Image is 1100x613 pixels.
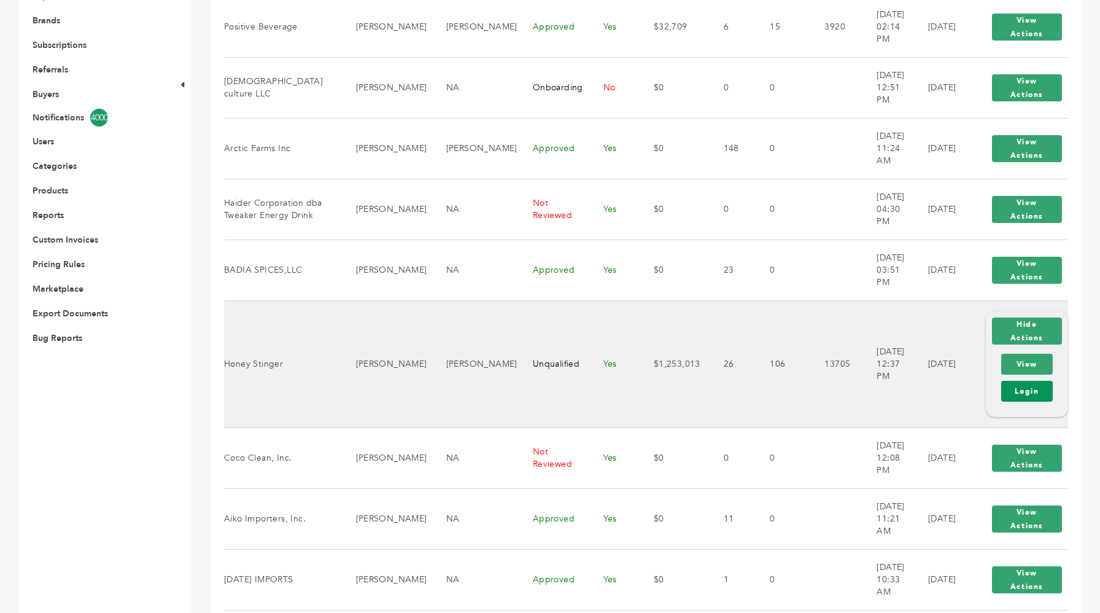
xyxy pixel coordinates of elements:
td: [DATE] 11:21 AM [861,488,913,549]
td: 1 [708,549,755,610]
td: 0 [708,179,755,240]
td: Approved [517,240,588,300]
button: View Actions [992,445,1062,472]
td: 13705 [809,300,861,428]
td: [DEMOGRAPHIC_DATA] culture LLC [224,57,341,118]
td: [PERSON_NAME] [431,300,517,428]
td: [PERSON_NAME] [341,549,431,610]
button: View Actions [992,257,1062,284]
td: $0 [638,179,708,240]
td: [DATE] [913,488,970,549]
td: Aiko Importers, Inc. [224,488,341,549]
a: View [1001,354,1053,375]
td: [DATE] 03:51 PM [861,240,913,300]
a: Custom Invoices [33,234,98,246]
td: Haider Corporation dba Tweaker Energy Drink [224,179,341,240]
td: [DATE] 10:33 AM [861,549,913,610]
td: BADIA SPICES,LLC [224,240,341,300]
button: View Actions [992,566,1062,593]
td: 11 [708,488,755,549]
td: 0 [754,118,809,179]
a: Pricing Rules [33,259,85,270]
a: Bug Reports [33,332,82,344]
a: Notifications4000 [33,109,158,127]
td: Not Reviewed [517,428,588,488]
a: Users [33,136,54,147]
td: [DATE] [913,118,970,179]
a: Login [1001,381,1053,402]
a: Brands [33,15,60,26]
span: 4000 [90,109,108,127]
td: [DATE] IMPORTS [224,549,341,610]
td: NA [431,488,517,549]
td: Not Reviewed [517,179,588,240]
td: Approved [517,549,588,610]
td: NA [431,428,517,488]
td: [PERSON_NAME] [341,57,431,118]
td: [DATE] [913,428,970,488]
td: 26 [708,300,755,428]
td: [DATE] [913,179,970,240]
button: View Actions [992,74,1062,101]
td: [DATE] 04:30 PM [861,179,913,240]
td: 0 [708,428,755,488]
a: Marketplace [33,283,83,295]
td: Yes [588,488,638,549]
td: 0 [754,428,809,488]
td: [PERSON_NAME] [341,240,431,300]
a: Buyers [33,88,59,100]
button: View Actions [992,506,1062,533]
td: 0 [754,57,809,118]
button: Hide Actions [992,318,1062,345]
td: $0 [638,428,708,488]
td: $0 [638,488,708,549]
td: Honey Stinger [224,300,341,428]
td: 148 [708,118,755,179]
td: 0 [754,240,809,300]
td: [PERSON_NAME] [341,179,431,240]
td: [DATE] 12:37 PM [861,300,913,428]
td: 0 [708,57,755,118]
td: Yes [588,179,638,240]
td: Coco Clean, Inc. [224,428,341,488]
td: $0 [638,118,708,179]
a: Referrals [33,64,68,76]
td: Yes [588,118,638,179]
a: Reports [33,209,64,221]
td: [DATE] [913,57,970,118]
a: Export Documents [33,308,108,319]
button: View Actions [992,135,1062,162]
td: NA [431,179,517,240]
td: [PERSON_NAME] [341,428,431,488]
td: Yes [588,300,638,428]
td: Approved [517,488,588,549]
td: $1,253,013 [638,300,708,428]
td: 0 [754,549,809,610]
td: $0 [638,549,708,610]
button: View Actions [992,14,1062,41]
td: [DATE] 12:08 PM [861,428,913,488]
td: Onboarding [517,57,588,118]
td: 23 [708,240,755,300]
td: $0 [638,57,708,118]
td: Unqualified [517,300,588,428]
td: [PERSON_NAME] [341,488,431,549]
td: [PERSON_NAME] [431,118,517,179]
td: [DATE] 12:51 PM [861,57,913,118]
td: 0 [754,488,809,549]
td: NA [431,549,517,610]
a: Products [33,185,68,197]
td: Approved [517,118,588,179]
button: View Actions [992,196,1062,223]
td: Yes [588,549,638,610]
td: NA [431,57,517,118]
td: Yes [588,240,638,300]
td: No [588,57,638,118]
a: Categories [33,160,77,172]
td: [DATE] 11:24 AM [861,118,913,179]
td: 106 [754,300,809,428]
td: [DATE] [913,549,970,610]
td: NA [431,240,517,300]
td: [DATE] [913,240,970,300]
a: Subscriptions [33,39,87,51]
